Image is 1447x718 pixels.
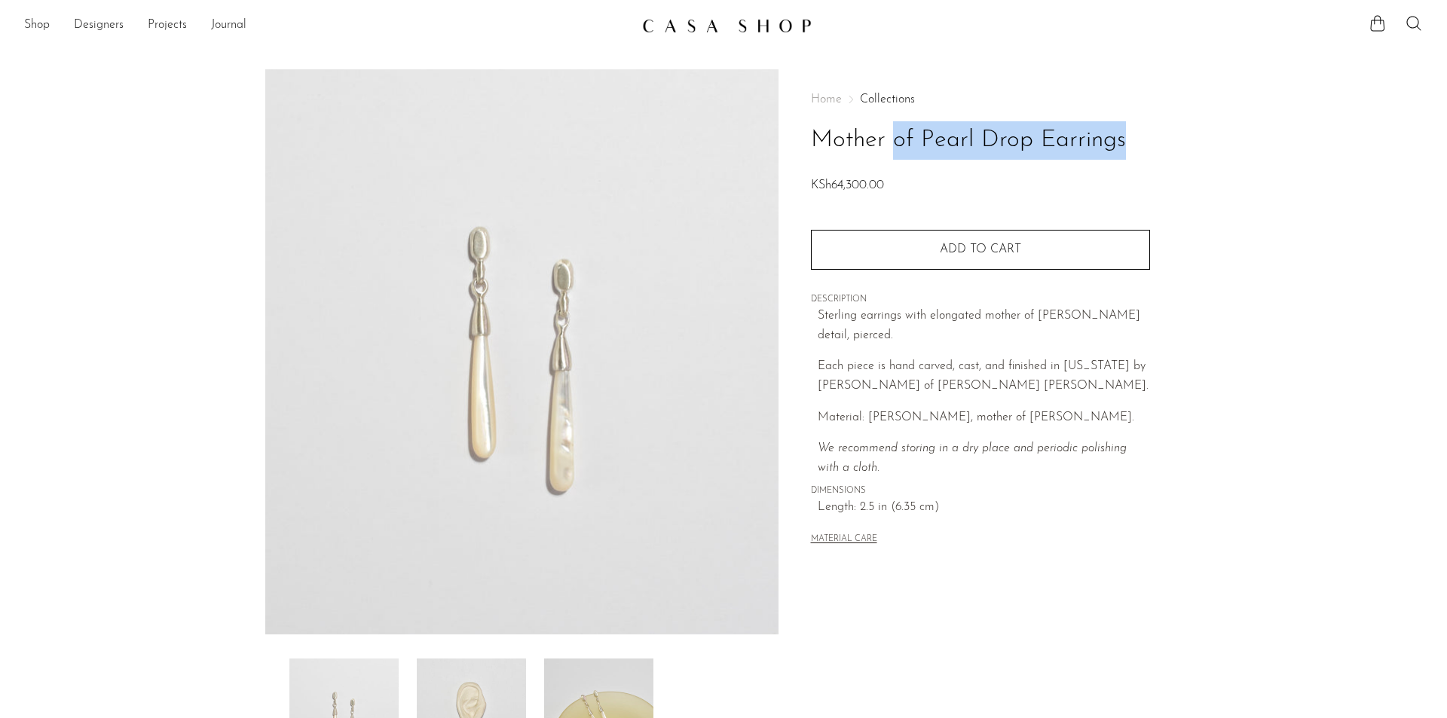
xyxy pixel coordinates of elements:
ul: NEW HEADER MENU [24,13,630,38]
h1: Mother of Pearl Drop Earrings [811,121,1150,160]
p: Each piece is hand carved, cast, and finished in [US_STATE] by [PERSON_NAME] of [PERSON_NAME] [PE... [818,357,1150,396]
span: Length: 2.5 in (6.35 cm) [818,498,1150,518]
button: MATERIAL CARE [811,534,877,545]
a: Collections [860,93,915,105]
button: Add to cart [811,230,1150,269]
span: Home [811,93,842,105]
p: Material: [PERSON_NAME], mother of [PERSON_NAME]. [818,408,1150,428]
a: Projects [148,16,187,35]
i: We recommend storing in a dry place and periodic polishing with a cloth. [818,442,1127,474]
nav: Breadcrumbs [811,93,1150,105]
a: Shop [24,16,50,35]
span: DESCRIPTION [811,293,1150,307]
span: KSh64,300.00 [811,179,884,191]
nav: Desktop navigation [24,13,630,38]
span: Add to cart [940,243,1021,257]
span: DIMENSIONS [811,484,1150,498]
img: Mother of Pearl Drop Earrings [265,69,779,634]
span: Sterling earrings with elongated mother of [PERSON_NAME] detail, pierced. [818,310,1140,341]
a: Designers [74,16,124,35]
a: Journal [211,16,246,35]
